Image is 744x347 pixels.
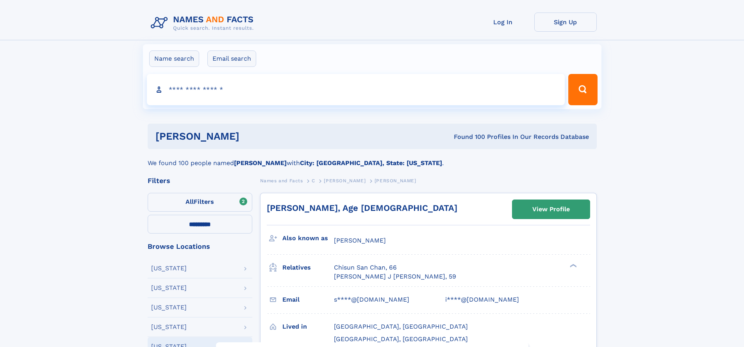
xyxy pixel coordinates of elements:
div: Found 100 Profiles In Our Records Database [346,133,589,141]
span: [PERSON_NAME] [375,178,416,183]
img: Logo Names and Facts [148,13,260,34]
a: [PERSON_NAME] J [PERSON_NAME], 59 [334,272,456,281]
span: [GEOGRAPHIC_DATA], [GEOGRAPHIC_DATA] [334,323,468,330]
div: We found 100 people named with . [148,149,597,168]
div: Browse Locations [148,243,252,250]
a: Chisun San Chan, 66 [334,263,397,272]
b: City: [GEOGRAPHIC_DATA], State: [US_STATE] [300,159,442,167]
b: [PERSON_NAME] [234,159,287,167]
div: [US_STATE] [151,285,187,291]
a: C [312,176,315,185]
div: Filters [148,177,252,184]
label: Filters [148,193,252,212]
span: [GEOGRAPHIC_DATA], [GEOGRAPHIC_DATA] [334,335,468,343]
div: ❯ [568,263,577,268]
h3: Also known as [282,232,334,245]
label: Name search [149,50,199,67]
h3: Relatives [282,261,334,274]
h3: Lived in [282,320,334,333]
div: View Profile [532,200,570,218]
span: [PERSON_NAME] [324,178,366,183]
a: Names and Facts [260,176,303,185]
a: [PERSON_NAME], Age [DEMOGRAPHIC_DATA] [267,203,457,213]
div: [US_STATE] [151,324,187,330]
a: [PERSON_NAME] [324,176,366,185]
h3: Email [282,293,334,306]
div: [US_STATE] [151,304,187,311]
button: Search Button [568,74,597,105]
span: C [312,178,315,183]
label: Email search [207,50,256,67]
div: [US_STATE] [151,265,187,271]
a: Sign Up [534,13,597,32]
span: All [186,198,194,205]
h1: [PERSON_NAME] [155,131,347,141]
span: [PERSON_NAME] [334,237,386,244]
a: View Profile [512,200,590,219]
input: search input [147,74,565,105]
a: Log In [472,13,534,32]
